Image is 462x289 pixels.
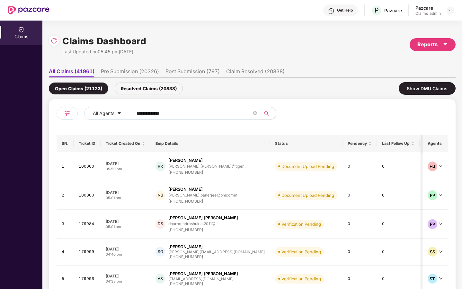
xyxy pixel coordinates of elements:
[101,68,159,77] li: Pre Submission (20326)
[18,26,24,33] img: svg+xml;base64,PHN2ZyBpZD0iQ2xhaW0iIHhtbG5zPSJodHRwOi8vd3d3LnczLm9yZy8yMDAwL3N2ZyIgd2lkdGg9IjIwIi...
[399,82,456,95] div: Show DMU Claims
[155,274,165,284] div: AS
[428,247,437,257] div: SS
[420,152,442,181] td: MEDI
[328,8,334,14] img: svg+xml;base64,PHN2ZyBpZD0iSGVscC0zMngzMiIgeG1sbnM9Imh0dHA6Ly93d3cudzMub3JnLzIwMDAvc3ZnIiB3aWR0aD...
[428,274,437,284] div: ST
[62,34,146,48] h1: Claims Dashboard
[106,246,145,252] div: [DATE]
[377,239,420,266] td: 0
[439,193,443,197] span: down
[377,152,420,181] td: 0
[93,110,114,117] span: All Agents
[281,221,321,227] div: Verification Pending
[417,40,448,48] div: Reports
[382,141,410,146] span: Last Follow Up
[342,210,377,239] td: 0
[428,162,437,171] div: HJ
[168,254,265,260] div: [PHONE_NUMBER]
[57,239,74,266] td: 4
[375,6,379,14] span: P
[84,107,135,120] button: All Agentscaret-down
[168,198,240,205] div: [PHONE_NUMBER]
[74,135,101,152] th: Ticket ID
[106,224,145,230] div: 05:01 pm
[106,161,145,166] div: [DATE]
[377,210,420,239] td: 0
[342,181,377,210] td: 0
[342,152,377,181] td: 0
[106,195,145,201] div: 05:01 pm
[49,68,94,77] li: All Claims (41961)
[168,244,203,250] div: [PERSON_NAME]
[74,181,101,210] td: 100000
[439,164,443,168] span: down
[106,190,145,195] div: [DATE]
[165,68,220,77] li: Post Submission (797)
[415,11,441,16] div: Claims_admin
[281,249,321,255] div: Verification Pending
[281,192,334,198] div: Document Upload Pending
[168,222,218,226] div: dharmendrashukla.2011@...
[384,7,402,13] div: Pazcare
[155,162,165,171] div: RR
[168,157,203,163] div: [PERSON_NAME]
[168,250,265,254] div: [PERSON_NAME][EMAIL_ADDRESS][DOMAIN_NAME]
[281,276,321,282] div: Verification Pending
[448,8,453,13] img: svg+xml;base64,PHN2ZyBpZD0iRHJvcGRvd24tMzJ4MzIiIHhtbG5zPSJodHRwOi8vd3d3LnczLm9yZy8yMDAwL3N2ZyIgd2...
[420,135,442,152] th: TPA
[168,277,238,281] div: [EMAIL_ADDRESS][DOMAIN_NAME]
[168,186,203,192] div: [PERSON_NAME]
[62,48,146,55] div: Last Updated on 05:45 pm[DATE]
[106,273,145,279] div: [DATE]
[270,135,342,152] th: Status
[63,109,71,117] img: svg+xml;base64,PHN2ZyB4bWxucz0iaHR0cDovL3d3dy53My5vcmcvMjAwMC9zdmciIHdpZHRoPSIyNCIgaGVpZ2h0PSIyNC...
[439,250,443,254] span: down
[420,181,442,210] td: TATAG
[106,252,145,257] div: 04:40 pm
[106,279,145,284] div: 04:38 pm
[168,164,246,168] div: [PERSON_NAME].[PERSON_NAME]@tiger...
[168,271,238,277] div: [PERSON_NAME] [PERSON_NAME]
[57,210,74,239] td: 3
[420,210,442,239] td: HI
[115,83,183,94] div: Resolved Claims (20838)
[155,247,165,257] div: SG
[57,181,74,210] td: 2
[106,141,140,146] span: Ticket Created On
[168,193,240,197] div: [PERSON_NAME].banerjee@phicomm...
[74,239,101,266] td: 179999
[74,152,101,181] td: 100000
[168,281,238,287] div: [PHONE_NUMBER]
[74,210,101,239] td: 179984
[226,68,285,77] li: Claim Resolved (20838)
[155,190,165,200] div: NB
[155,219,165,229] div: DS
[57,152,74,181] td: 1
[106,166,145,172] div: 05:50 pm
[168,227,242,233] div: [PHONE_NUMBER]
[428,190,437,200] div: PP
[101,135,150,152] th: Ticket Created On
[168,170,246,176] div: [PHONE_NUMBER]
[377,181,420,210] td: 0
[51,38,57,44] img: svg+xml;base64,PHN2ZyBpZD0iUmVsb2FkLTMyeDMyIiB4bWxucz0iaHR0cDovL3d3dy53My5vcmcvMjAwMC9zdmciIHdpZH...
[439,276,443,280] span: down
[348,141,367,146] span: Pendency
[281,163,334,170] div: Document Upload Pending
[377,135,420,152] th: Last Follow Up
[168,215,242,221] div: [PERSON_NAME] [PERSON_NAME]...
[106,219,145,224] div: [DATE]
[415,5,441,11] div: Pazcare
[439,222,443,226] span: down
[8,6,49,14] img: New Pazcare Logo
[428,219,437,229] div: PP
[342,239,377,266] td: 0
[443,42,448,47] span: caret-down
[342,135,377,152] th: Pendency
[49,83,108,94] div: Open Claims (21123)
[150,135,270,152] th: Emp Details
[420,239,442,266] td: VOLO
[422,135,448,152] th: Agents
[57,135,74,152] th: SN.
